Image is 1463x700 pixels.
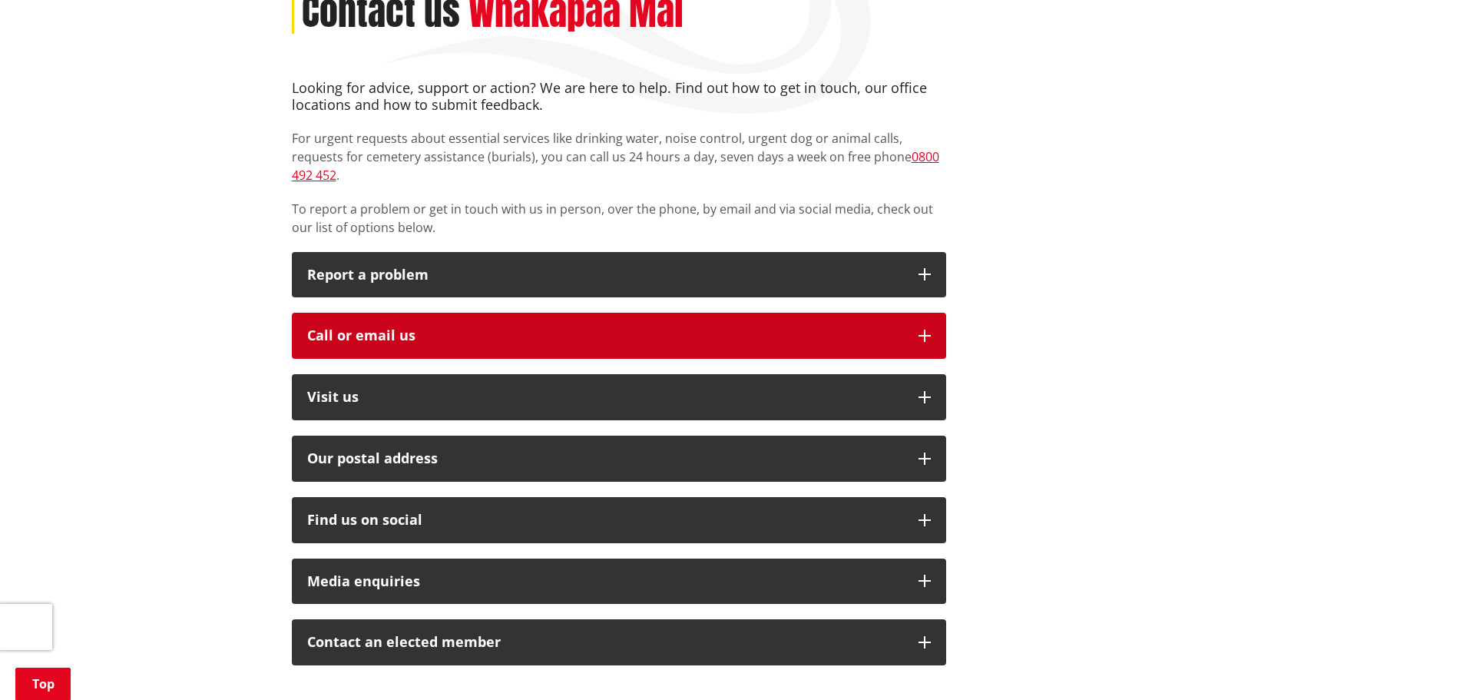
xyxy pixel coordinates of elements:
[292,497,946,543] button: Find us on social
[307,451,903,466] h2: Our postal address
[1392,635,1448,691] iframe: Messenger Launcher
[292,619,946,665] button: Contact an elected member
[292,436,946,482] button: Our postal address
[292,80,946,113] h4: Looking for advice, support or action? We are here to help. Find out how to get in touch, our off...
[292,129,946,184] p: For urgent requests about essential services like drinking water, noise control, urgent dog or an...
[292,559,946,605] button: Media enquiries
[292,313,946,359] button: Call or email us
[307,574,903,589] div: Media enquiries
[292,148,939,184] a: 0800 492 452
[15,668,71,700] a: Top
[307,328,903,343] div: Call or email us
[307,390,903,405] p: Visit us
[292,374,946,420] button: Visit us
[292,252,946,298] button: Report a problem
[307,635,903,650] p: Contact an elected member
[292,200,946,237] p: To report a problem or get in touch with us in person, over the phone, by email and via social me...
[307,267,903,283] p: Report a problem
[307,513,903,528] div: Find us on social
